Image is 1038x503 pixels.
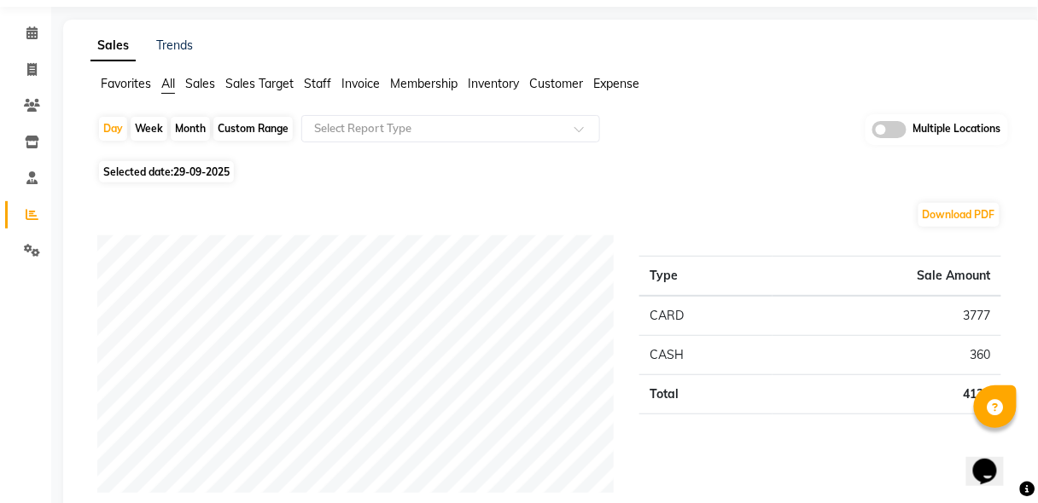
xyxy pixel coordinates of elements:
[99,161,234,182] span: Selected date:
[773,374,1001,413] td: 4137
[156,38,193,53] a: Trends
[918,203,1000,227] button: Download PDF
[173,165,230,178] span: 29-09-2025
[593,76,639,91] span: Expense
[773,296,1001,336] td: 3777
[99,117,127,141] div: Day
[390,76,458,91] span: Membership
[773,256,1001,296] th: Sale Amount
[639,335,773,374] td: CASH
[304,76,331,91] span: Staff
[468,76,519,91] span: Inventory
[341,76,380,91] span: Invoice
[161,76,175,91] span: All
[639,296,773,336] td: CARD
[639,374,773,413] td: Total
[185,76,215,91] span: Sales
[225,76,294,91] span: Sales Target
[639,256,773,296] th: Type
[171,117,210,141] div: Month
[101,76,151,91] span: Favorites
[913,121,1001,138] span: Multiple Locations
[90,31,136,61] a: Sales
[213,117,293,141] div: Custom Range
[529,76,583,91] span: Customer
[131,117,167,141] div: Week
[773,335,1001,374] td: 360
[966,435,1021,486] iframe: chat widget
